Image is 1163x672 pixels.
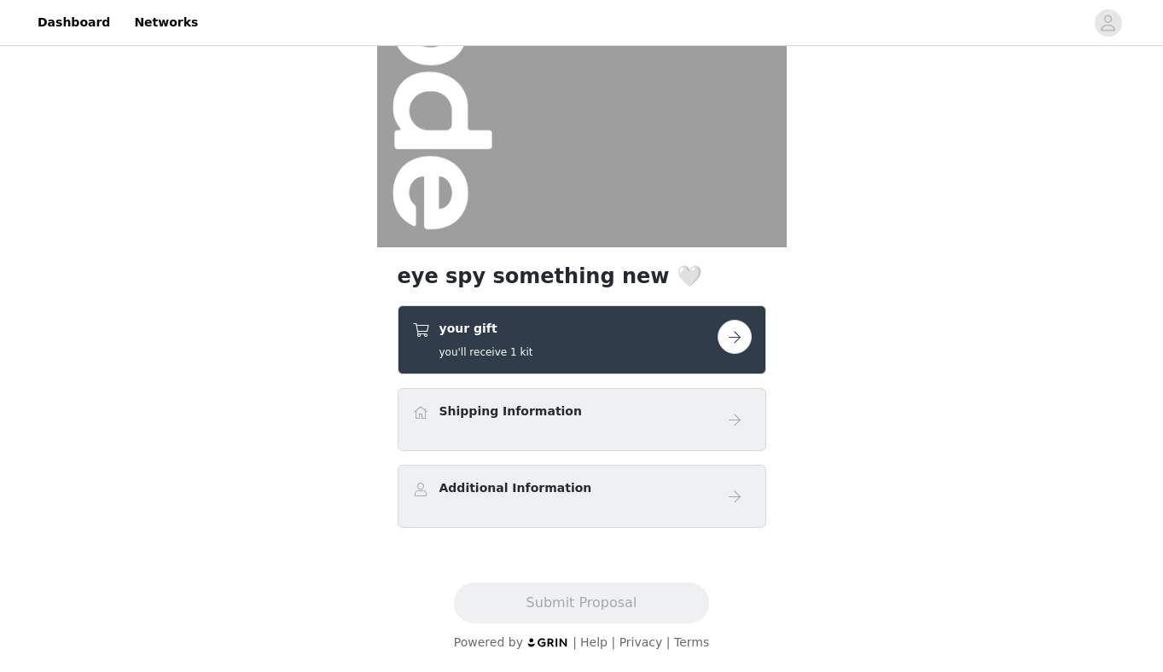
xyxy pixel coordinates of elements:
button: Submit Proposal [454,582,709,623]
span: | [573,635,577,649]
h5: you'll receive 1 kit [439,345,533,360]
a: Privacy [619,635,663,649]
a: Networks [124,3,208,42]
h1: eye spy something new 🤍 [398,261,766,292]
div: your gift [398,305,766,374]
span: | [611,635,615,649]
a: Dashboard [27,3,120,42]
h4: your gift [439,320,533,338]
div: Additional Information [398,465,766,528]
span: Powered by [454,635,523,649]
h4: Shipping Information [439,403,582,420]
a: Terms [674,635,709,649]
div: avatar [1100,9,1116,37]
span: | [666,635,671,649]
div: Shipping Information [398,388,766,451]
h4: Additional Information [439,479,592,497]
img: logo [526,637,569,648]
a: Help [580,635,608,649]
